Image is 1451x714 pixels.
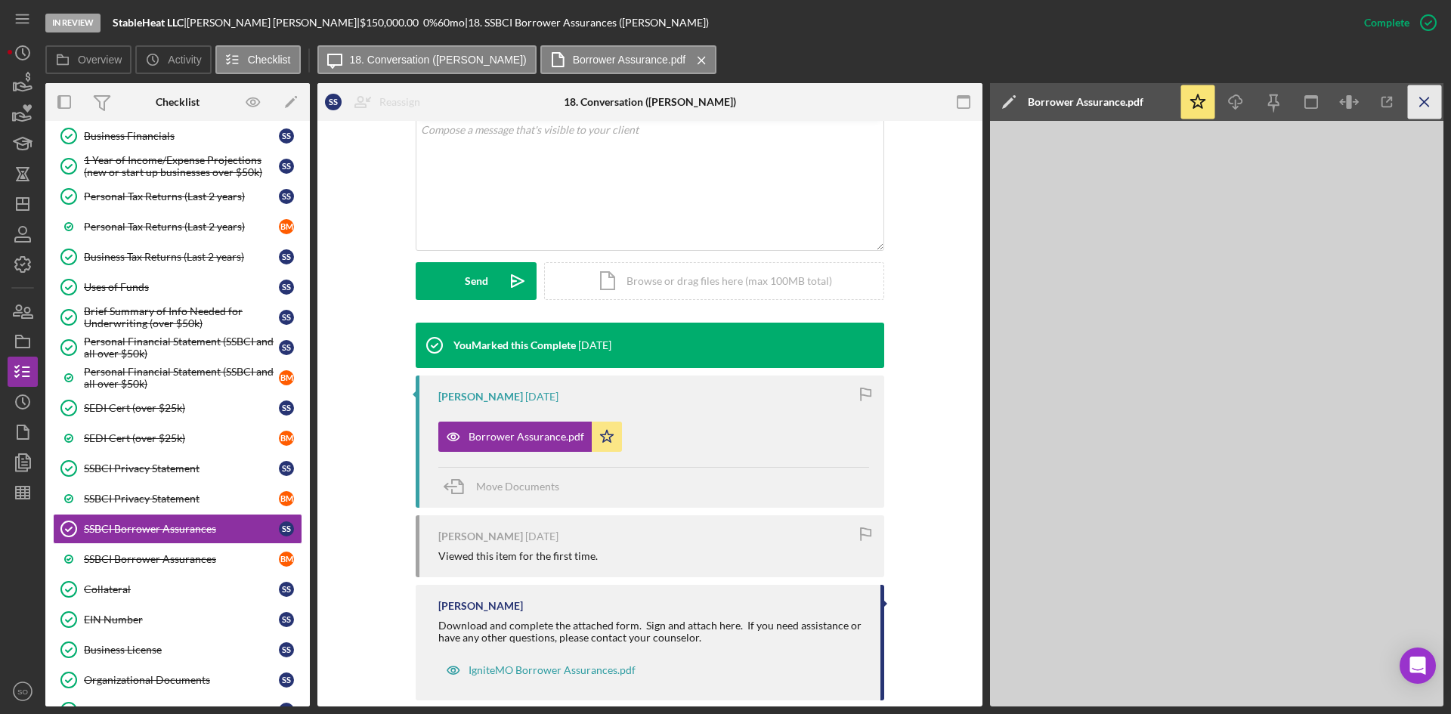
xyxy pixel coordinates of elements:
[279,370,294,385] div: B M
[53,151,302,181] a: 1 Year of Income/Expense Projections (new or start up businesses over $50k)SS
[1400,648,1436,684] div: Open Intercom Messenger
[279,582,294,597] div: S S
[53,514,302,544] a: SSBCI Borrower AssurancesSS
[1364,8,1409,38] div: Complete
[84,553,279,565] div: SSBCI Borrower Assurances
[465,262,488,300] div: Send
[469,664,636,676] div: IgniteMO Borrower Assurances.pdf
[45,45,131,74] button: Overview
[84,614,279,626] div: EIN Number
[578,339,611,351] time: 2025-08-07 14:09
[540,45,716,74] button: Borrower Assurance.pdf
[279,552,294,567] div: B M
[1028,96,1143,108] div: Borrower Assurance.pdf
[84,281,279,293] div: Uses of Funds
[84,432,279,444] div: SEDI Cert (over $25k)
[279,310,294,325] div: S S
[53,635,302,665] a: Business LicenseSS
[53,423,302,453] a: SEDI Cert (over $25k)BM
[438,600,523,612] div: [PERSON_NAME]
[84,251,279,263] div: Business Tax Returns (Last 2 years)
[84,366,279,390] div: Personal Financial Statement (SSBCI and all over $50k)
[113,16,184,29] b: StableHeat LLC
[438,17,465,29] div: 60 mo
[279,521,294,536] div: S S
[53,393,302,423] a: SEDI Cert (over $25k)SS
[453,339,576,351] div: You Marked this Complete
[53,574,302,604] a: CollateralSS
[279,340,294,355] div: S S
[84,190,279,202] div: Personal Tax Returns (Last 2 years)
[279,189,294,204] div: S S
[53,363,302,393] a: Personal Financial Statement (SSBCI and all over $50k)BM
[53,544,302,574] a: SSBCI Borrower AssurancesBM
[135,45,211,74] button: Activity
[465,17,709,29] div: | 18. SSBCI Borrower Assurances ([PERSON_NAME])
[360,17,423,29] div: $150,000.00
[423,17,438,29] div: 0 %
[168,54,201,66] label: Activity
[53,453,302,484] a: SSBCI Privacy StatementSS
[84,130,279,142] div: Business Financials
[53,665,302,695] a: Organizational DocumentsSS
[156,96,200,108] div: Checklist
[53,181,302,212] a: Personal Tax Returns (Last 2 years)SS
[438,422,622,452] button: Borrower Assurance.pdf
[279,461,294,476] div: S S
[78,54,122,66] label: Overview
[438,655,643,685] button: IgniteMO Borrower Assurances.pdf
[279,400,294,416] div: S S
[279,159,294,174] div: S S
[8,676,38,706] button: SO
[84,305,279,329] div: Brief Summary of Info Needed for Underwriting (over $50k)
[84,335,279,360] div: Personal Financial Statement (SSBCI and all over $50k)
[279,491,294,506] div: B M
[53,332,302,363] a: Personal Financial Statement (SSBCI and all over $50k)SS
[279,642,294,657] div: S S
[53,302,302,332] a: Brief Summary of Info Needed for Underwriting (over $50k)SS
[476,480,559,493] span: Move Documents
[248,54,291,66] label: Checklist
[53,212,302,242] a: Personal Tax Returns (Last 2 years)BM
[84,402,279,414] div: SEDI Cert (over $25k)
[53,121,302,151] a: Business FinancialsSS
[113,17,187,29] div: |
[416,262,537,300] button: Send
[279,672,294,688] div: S S
[279,280,294,295] div: S S
[279,128,294,144] div: S S
[84,462,279,474] div: SSBCI Privacy Statement
[525,391,558,403] time: 2025-08-06 23:38
[17,688,28,696] text: SO
[325,94,342,110] div: S S
[525,530,558,542] time: 2025-08-06 23:25
[53,484,302,514] a: SSBCI Privacy StatementBM
[53,272,302,302] a: Uses of FundsSS
[379,87,420,117] div: Reassign
[1349,8,1443,38] button: Complete
[438,530,523,542] div: [PERSON_NAME]
[84,674,279,686] div: Organizational Documents
[84,523,279,535] div: SSBCI Borrower Assurances
[215,45,301,74] button: Checklist
[84,644,279,656] div: Business License
[84,583,279,595] div: Collateral
[84,154,279,178] div: 1 Year of Income/Expense Projections (new or start up businesses over $50k)
[573,54,685,66] label: Borrower Assurance.pdf
[438,550,598,562] div: Viewed this item for the first time.
[187,17,360,29] div: [PERSON_NAME] [PERSON_NAME] |
[317,87,435,117] button: SSReassign
[279,219,294,234] div: B M
[317,45,537,74] button: 18. Conversation ([PERSON_NAME])
[564,96,736,108] div: 18. Conversation ([PERSON_NAME])
[350,54,527,66] label: 18. Conversation ([PERSON_NAME])
[438,468,574,505] button: Move Documents
[469,431,584,443] div: Borrower Assurance.pdf
[84,221,279,233] div: Personal Tax Returns (Last 2 years)
[279,612,294,627] div: S S
[84,493,279,505] div: SSBCI Privacy Statement
[279,431,294,446] div: B M
[279,249,294,264] div: S S
[53,604,302,635] a: EIN NumberSS
[438,620,865,644] div: Download and complete the attached form. Sign and attach here. If you need assistance or have any...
